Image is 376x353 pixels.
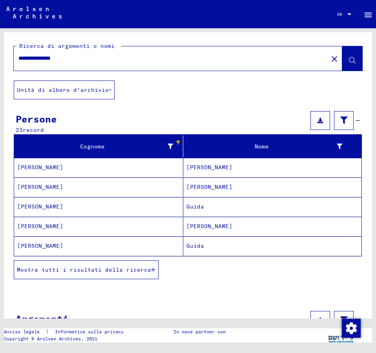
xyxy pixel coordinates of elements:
[14,217,183,236] mat-cell: [PERSON_NAME]
[4,328,133,335] div: |
[327,51,342,66] button: Chiaro
[183,158,361,177] mat-cell: [PERSON_NAME]
[183,135,361,157] mat-header-cell: Nome
[49,328,133,335] a: Informativa sulla privacy
[16,312,69,326] div: Argomenti
[14,260,159,279] button: Mostra tutti i risultati della ricerca
[327,328,356,348] img: yv_logo.png
[4,335,133,342] p: Copyright © Arolsen Archives, 2021
[14,135,183,157] mat-header-cell: Cognome
[173,328,226,335] p: In nave partner con
[342,319,361,338] img: Cambiare il consenso
[14,80,115,99] button: Unità di albero d'archivio
[16,126,23,134] span: 23
[337,12,346,16] span: EN
[183,177,361,197] mat-cell: [PERSON_NAME]
[360,6,376,22] button: Toggle sidenav
[16,112,57,126] div: Persone
[14,197,183,216] mat-cell: [PERSON_NAME]
[183,197,361,216] mat-cell: Guida
[183,217,361,236] mat-cell: [PERSON_NAME]
[23,126,44,134] span: record
[341,318,360,337] div: Cambiare il consenso
[186,143,342,151] div: Nome
[6,7,62,18] img: Arolsen_neg.svg
[186,140,352,153] div: Nome
[330,54,339,64] mat-icon: close
[17,266,151,273] span: Mostra tutti i risultati della ricerca
[14,236,183,256] mat-cell: [PERSON_NAME]
[19,42,115,49] mat-label: Ricerca di argomenti o nomi
[4,328,46,335] a: Avviso legale
[363,10,373,20] mat-icon: Side nav toggle icon
[17,140,183,153] div: Cognome
[17,143,173,151] div: Cognome
[14,158,183,177] mat-cell: [PERSON_NAME]
[183,236,361,256] mat-cell: Guida
[14,177,183,197] mat-cell: [PERSON_NAME]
